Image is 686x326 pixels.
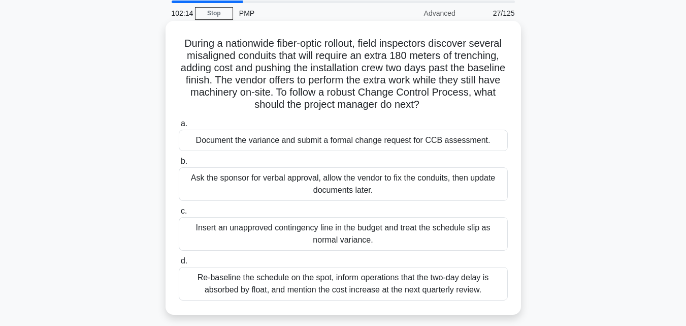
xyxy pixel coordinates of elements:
[166,3,195,23] div: 102:14
[195,7,233,20] a: Stop
[181,119,187,128] span: a.
[179,217,508,251] div: Insert an unapproved contingency line in the budget and treat the schedule slip as normal variance.
[179,167,508,201] div: Ask the sponsor for verbal approval, allow the vendor to fix the conduits, then update documents ...
[373,3,462,23] div: Advanced
[179,267,508,301] div: Re-baseline the schedule on the spot, inform operations that the two-day delay is absorbed by flo...
[233,3,373,23] div: PMP
[181,206,187,215] span: c.
[178,37,509,111] h5: During a nationwide fiber-optic rollout, field inspectors discover several misaligned conduits th...
[179,130,508,151] div: Document the variance and submit a formal change request for CCB assessment.
[181,157,187,165] span: b.
[462,3,521,23] div: 27/125
[181,256,187,265] span: d.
